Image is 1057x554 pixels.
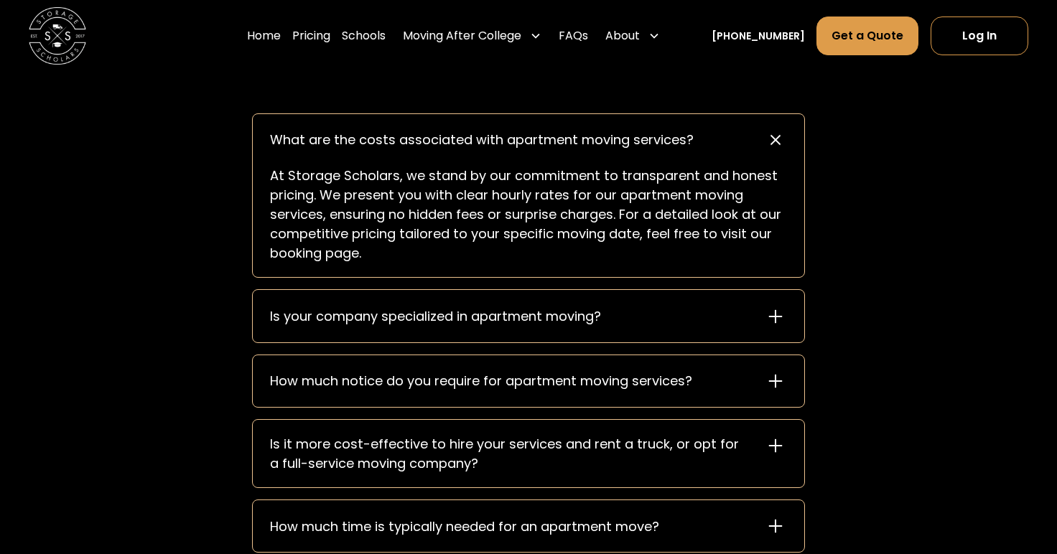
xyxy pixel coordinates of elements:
a: Log In [931,17,1028,55]
a: [PHONE_NUMBER] [712,29,805,44]
div: Moving After College [397,16,547,56]
a: Home [247,16,281,56]
img: Storage Scholars main logo [29,7,86,65]
a: Schools [342,16,386,56]
div: About [600,16,666,56]
div: How much notice do you require for apartment moving services? [270,371,692,390]
div: About [605,27,640,44]
div: Is it more cost-effective to hire your services and rent a truck, or opt for a full-service movin... [270,434,747,473]
div: How much time is typically needed for an apartment move? [270,517,659,536]
a: FAQs [559,16,588,56]
div: Is your company specialized in apartment moving? [270,306,601,326]
div: Moving After College [403,27,521,44]
div: What are the costs associated with apartment moving services? [270,130,694,149]
a: Get a Quote [816,17,918,55]
p: At Storage Scholars, we stand by our commitment to transparent and honest pricing. We present you... [270,166,787,263]
a: Pricing [292,16,330,56]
